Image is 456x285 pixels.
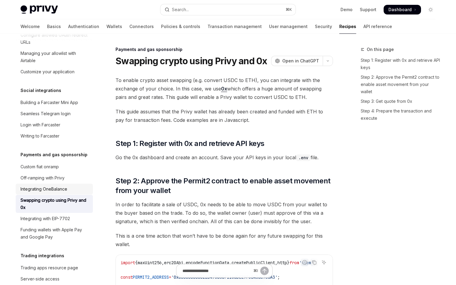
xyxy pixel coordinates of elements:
[310,258,318,266] button: Copy the contents from the code block
[340,7,353,13] a: Demo
[16,274,93,284] a: Server-side access
[16,108,93,119] a: Seamless Telegram login
[16,66,93,77] a: Customize your application
[290,260,299,265] span: from
[207,19,262,34] a: Transaction management
[388,7,412,13] span: Dashboard
[116,232,333,249] span: This is a one time action that won’t have to be done again for any future swapping for this wallet.
[296,154,311,161] code: .env
[339,19,356,34] a: Recipes
[286,7,292,12] span: ⌘ K
[269,19,308,34] a: User management
[172,6,189,13] div: Search...
[16,48,93,66] a: Managing your allowlist with Airtable
[21,226,89,241] div: Funding wallets with Apple Pay and Google Pay
[21,121,60,128] div: Login with Farcaster
[384,5,421,14] a: Dashboard
[21,19,40,34] a: Welcome
[363,19,392,34] a: API reference
[21,163,59,170] div: Custom fiat onramp
[116,176,333,195] span: Step 2: Approve the Permit2 contract to enable asset movement from your wallet
[129,19,154,34] a: Connectors
[21,215,70,222] div: Integrating with EIP-7702
[21,5,58,14] img: light logo
[160,4,296,15] button: Open search
[21,68,74,75] div: Customize your application
[182,264,251,277] input: Ask a question...
[116,107,333,124] span: This guide assumes that the Privy wallet has already been created and funded with ETH to pay for ...
[186,260,229,265] span: encodeFunctionData
[68,19,99,34] a: Authentication
[21,185,67,193] div: Integrating OneBalance
[16,262,93,273] a: Trading apps resource page
[164,260,183,265] span: erc20Abi
[121,260,135,265] span: import
[116,153,333,162] span: Go the 0x dashboard and create an account. Save your API keys in your local file.
[16,97,93,108] a: Building a Farcaster Mini App
[367,46,394,53] span: On this page
[260,267,269,275] button: Send message
[21,275,59,283] div: Server-side access
[315,19,332,34] a: Security
[116,139,264,148] span: Step 1: Register with 0x and retrieve API keys
[21,151,87,158] h5: Payments and gas sponsorship
[21,99,78,106] div: Building a Farcaster Mini App
[16,161,93,172] a: Custom fiat onramp
[361,97,440,106] a: Step 3: Get quote from 0x
[116,55,267,66] h1: Swapping crypto using Privy and 0x
[116,46,333,52] div: Payments and gas sponsorship
[275,260,277,265] span: ,
[16,173,93,183] a: Off-ramping with Privy
[301,258,309,266] button: Report incorrect code
[21,50,89,64] div: Managing your allowlist with Airtable
[161,19,200,34] a: Policies & controls
[16,224,93,242] a: Funding wallets with Apple Pay and Google Pay
[21,174,65,182] div: Off-ramping with Privy
[282,58,319,64] span: Open in ChatGPT
[47,19,61,34] a: Basics
[162,260,164,265] span: ,
[426,5,435,14] button: Toggle dark mode
[21,252,64,259] h5: Trading integrations
[16,119,93,130] a: Login with Farcaster
[299,260,314,265] span: 'viem'
[360,7,376,13] a: Support
[361,106,440,123] a: Step 4: Prepare the transaction and execute
[277,260,287,265] span: http
[320,258,328,266] button: Ask AI
[229,260,232,265] span: ,
[361,72,440,97] a: Step 2: Approve the Permit2 contract to enable asset movement from your wallet
[21,132,59,140] div: Writing to Farcaster
[135,260,138,265] span: {
[21,110,71,117] div: Seamless Telegram login
[21,264,78,271] div: Trading apps resource page
[361,55,440,72] a: Step 1: Register with 0x and retrieve API keys
[16,213,93,224] a: Integrating with EIP-7702
[21,87,61,94] h5: Social integrations
[271,56,323,66] button: Open in ChatGPT
[183,260,186,265] span: ,
[106,19,122,34] a: Wallets
[221,86,227,92] a: 0x
[287,260,290,265] span: }
[138,260,162,265] span: maxUint256
[116,200,333,226] span: In order to facilitate a sale of USDC, 0x needs to be able to move USDC from your wallet to the b...
[16,195,93,213] a: Swapping crypto using Privy and 0x
[116,76,333,101] span: To enable crypto asset swapping (e.g. convert USDC to ETH), you can integrate with the exchange o...
[16,184,93,195] a: Integrating OneBalance
[21,197,89,211] div: Swapping crypto using Privy and 0x
[232,260,275,265] span: createPublicClient
[16,131,93,141] a: Writing to Farcaster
